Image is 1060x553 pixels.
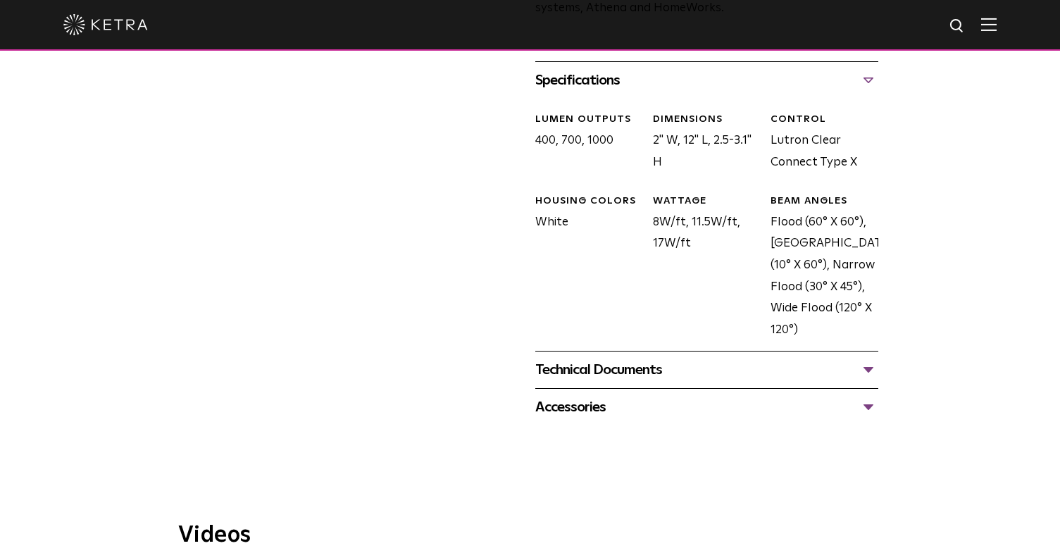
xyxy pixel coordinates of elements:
h3: Videos [178,524,883,547]
div: WATTAGE [653,194,760,209]
div: Accessories [535,396,878,418]
div: HOUSING COLORS [535,194,642,209]
div: DIMENSIONS [653,113,760,127]
div: White [525,194,642,341]
div: LUMEN OUTPUTS [535,113,642,127]
div: CONTROL [771,113,878,127]
div: 400, 700, 1000 [525,113,642,173]
div: Specifications [535,69,878,92]
div: BEAM ANGLES [771,194,878,209]
div: Lutron Clear Connect Type X [760,113,878,173]
div: Flood (60° X 60°), [GEOGRAPHIC_DATA] (10° X 60°), Narrow Flood (30° X 45°), Wide Flood (120° X 120°) [760,194,878,341]
div: 2" W, 12" L, 2.5-3.1" H [642,113,760,173]
img: ketra-logo-2019-white [63,14,148,35]
img: Hamburger%20Nav.svg [981,18,997,31]
div: Technical Documents [535,359,878,381]
img: search icon [949,18,966,35]
div: 8W/ft, 11.5W/ft, 17W/ft [642,194,760,341]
